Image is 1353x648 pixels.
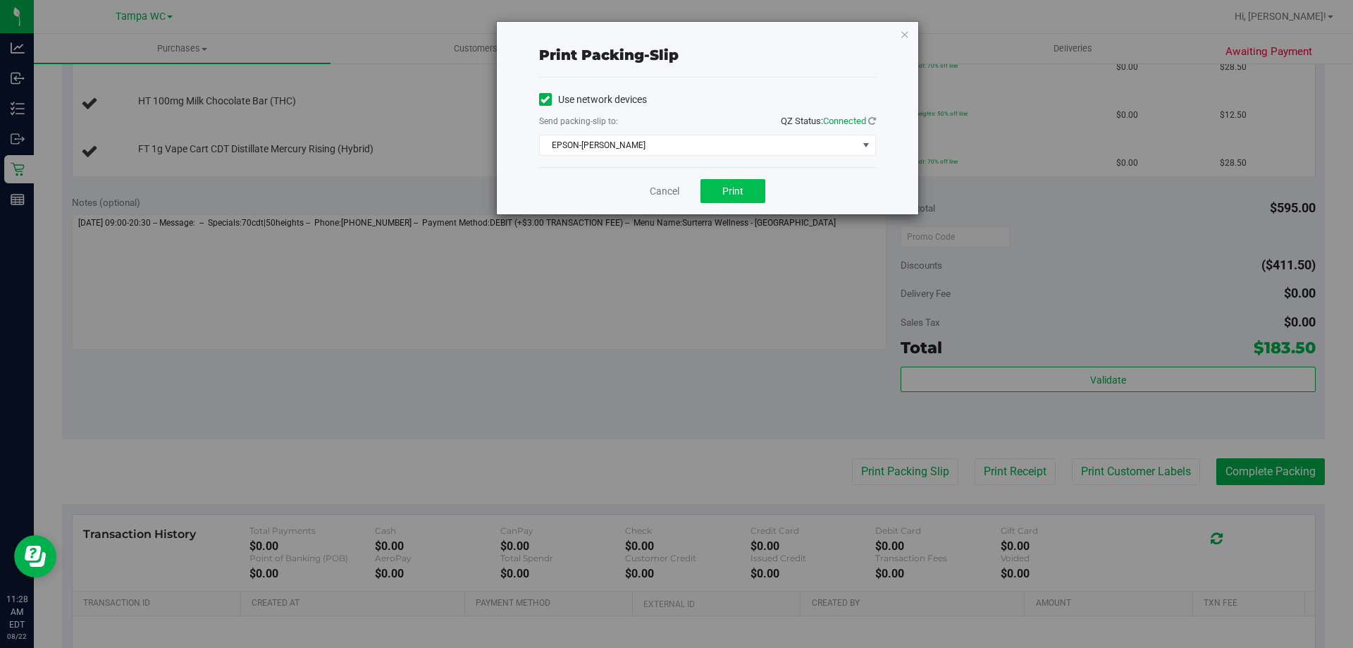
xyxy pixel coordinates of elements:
label: Use network devices [539,92,647,107]
span: select [857,135,875,155]
button: Print [700,179,765,203]
span: Print [722,185,743,197]
span: EPSON-[PERSON_NAME] [540,135,858,155]
label: Send packing-slip to: [539,115,618,128]
span: Connected [823,116,866,126]
span: Print packing-slip [539,47,679,63]
a: Cancel [650,184,679,199]
span: QZ Status: [781,116,876,126]
iframe: Resource center [14,535,56,577]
